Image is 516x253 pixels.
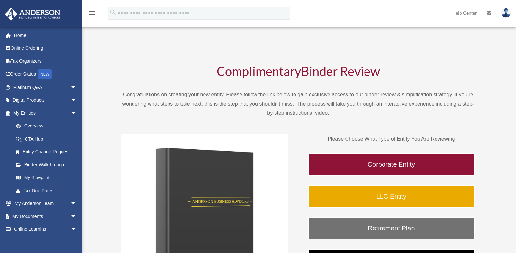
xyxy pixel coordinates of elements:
span: arrow_drop_down [70,94,83,107]
span: arrow_drop_down [70,197,83,211]
p: Congratulations on creating your new entity. Please follow the link below to gain exclusive acces... [121,90,475,118]
span: Complimentary [217,63,301,78]
span: arrow_drop_down [70,223,83,236]
div: NEW [38,69,52,79]
a: Order StatusNEW [5,68,87,81]
span: arrow_drop_down [70,81,83,94]
a: Online Learningarrow_drop_down [5,223,87,236]
a: Tax Due Dates [9,184,87,197]
a: Online Ordering [5,42,87,55]
a: Platinum Q&Aarrow_drop_down [5,81,87,94]
a: My Entitiesarrow_drop_down [5,107,87,120]
a: Retirement Plan [308,217,475,239]
img: User Pic [501,8,511,18]
a: My Anderson Teamarrow_drop_down [5,197,87,210]
a: Home [5,29,87,42]
i: search [109,9,116,16]
a: Corporate Entity [308,153,475,176]
a: menu [88,11,96,17]
a: My Blueprint [9,171,87,184]
span: arrow_drop_down [70,107,83,120]
a: Entity Change Request [9,145,87,159]
p: Please Choose What Type of Entity You Are Reviewing [308,134,475,143]
span: arrow_drop_down [70,210,83,223]
a: Tax Organizers [5,55,87,68]
a: Overview [9,120,87,133]
a: CTA Hub [9,132,87,145]
img: Anderson Advisors Platinum Portal [3,8,62,21]
i: menu [88,9,96,17]
a: My Documentsarrow_drop_down [5,210,87,223]
span: Binder Review [301,63,380,78]
a: Digital Productsarrow_drop_down [5,94,87,107]
a: LLC Entity [308,185,475,208]
a: Binder Walkthrough [9,158,83,171]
